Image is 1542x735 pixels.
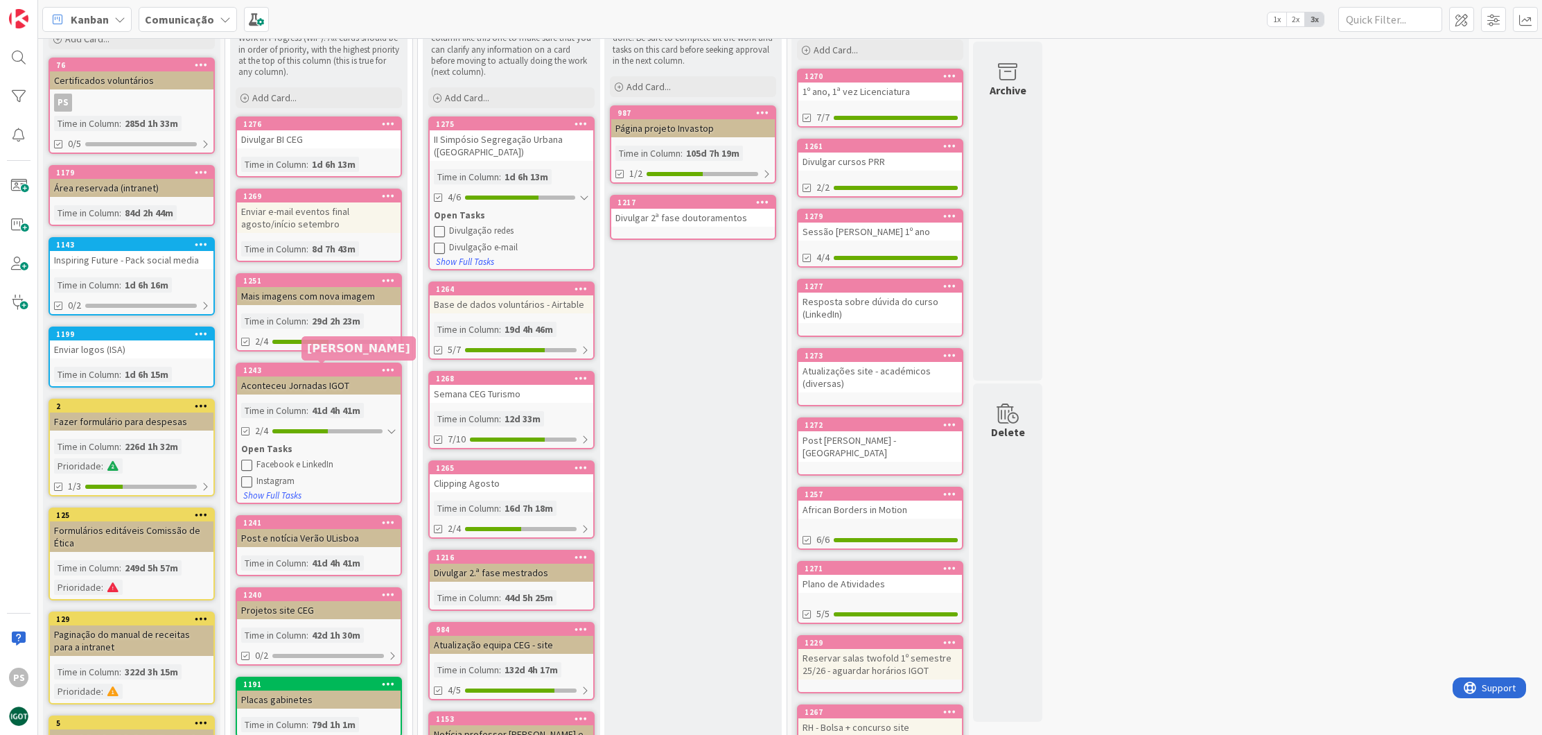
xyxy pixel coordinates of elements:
[50,59,213,71] div: 76
[448,343,461,357] span: 5/7
[255,648,268,663] span: 0/2
[448,521,461,536] span: 2/4
[241,555,306,571] div: Time in Column
[50,59,213,89] div: 76Certificados voluntários
[449,242,589,253] div: Divulgação e-mail
[119,205,121,220] span: :
[629,166,642,181] span: 1/2
[50,521,213,552] div: Formulários editáveis Comissão de Ética
[611,196,775,209] div: 1217
[237,589,401,601] div: 1240
[436,553,593,562] div: 1216
[501,169,552,184] div: 1d 6h 13m
[798,637,962,680] div: 1229Reservar salas twofold 1º semestre 25/26 - aguardar horários IGOT
[683,146,743,161] div: 105d 7h 19m
[56,329,213,339] div: 1199
[805,351,962,361] div: 1273
[1268,12,1286,26] span: 1x
[243,276,401,286] div: 1251
[9,707,28,726] img: avatar
[1286,12,1305,26] span: 2x
[798,419,962,431] div: 1272
[499,590,501,605] span: :
[236,189,402,262] a: 1269Enviar e-mail eventos final agosto/início setembroTime in Column:8d 7h 43m
[50,251,213,269] div: Inspiring Future - Pack social media
[499,662,501,677] span: :
[430,372,593,385] div: 1268
[237,364,401,395] div: 1243Aconteceu Jornadas IGOT
[798,210,962,223] div: 1279
[241,157,306,172] div: Time in Column
[236,273,402,352] a: 1251Mais imagens com nova imagemTime in Column:29d 2h 23m2/4
[54,439,119,454] div: Time in Column
[798,649,962,680] div: Reservar salas twofold 1º semestre 25/26 - aguardar horários IGOT
[448,432,466,447] span: 7/10
[434,322,499,337] div: Time in Column
[237,517,401,547] div: 1241Post e notícia Verão ULisboa
[798,349,962,362] div: 1273
[797,348,963,406] a: 1273Atualizações site - académicos (diversas)
[65,33,109,45] span: Add Card...
[50,328,213,340] div: 1199
[237,517,401,529] div: 1241
[617,198,775,207] div: 1217
[627,80,671,93] span: Add Card...
[436,625,593,634] div: 984
[430,385,593,403] div: Semana CEG Turismo
[49,327,215,388] a: 1199Enviar logos (ISA)Time in Column:1d 6h 15m
[56,510,213,520] div: 125
[243,590,401,600] div: 1240
[241,241,306,257] div: Time in Column
[428,460,595,539] a: 1265Clipping AgostoTime in Column:16d 7h 18m2/4
[54,205,119,220] div: Time in Column
[306,313,308,329] span: :
[101,458,103,474] span: :
[797,635,963,693] a: 1229Reservar salas twofold 1º semestre 25/26 - aguardar horários IGOT
[499,501,501,516] span: :
[428,622,595,700] a: 984Atualização equipa CEG - siteTime in Column:132d 4h 17m4/5
[610,105,776,184] a: 987Página projeto InvastopTime in Column:105d 7h 19m1/2
[805,282,962,291] div: 1277
[501,590,557,605] div: 44d 5h 25m
[431,21,592,78] p: It's always a good idea to have a thinking column like this one to make sure that you can clarify...
[119,367,121,382] span: :
[428,282,595,360] a: 1264Base de dados voluntários - AirtableTime in Column:19d 4h 46m5/7
[428,550,595,611] a: 1216Divulgar 2.ª fase mestradosTime in Column:44d 5h 25m
[306,555,308,571] span: :
[119,664,121,680] span: :
[236,587,402,666] a: 1240Projetos site CEGTime in Column:42d 1h 30m0/2
[237,364,401,377] div: 1243
[49,237,215,315] a: 1143Inspiring Future - Pack social mediaTime in Column:1d 6h 16m0/2
[9,668,28,687] div: PS
[50,613,213,656] div: 129Paginação do manual de receitas para a intranet
[241,313,306,329] div: Time in Column
[121,367,172,382] div: 1d 6h 15m
[798,562,962,593] div: 1271Plano de Atividades
[68,137,81,151] span: 0/5
[611,119,775,137] div: Página projeto Invastop
[50,625,213,656] div: Paginação do manual de receitas para a intranet
[610,195,776,240] a: 1217Divulgar 2ª fase doutoramentos
[71,11,109,28] span: Kanban
[797,279,963,337] a: 1277Resposta sobre dúvida do curso (LinkedIn)
[430,623,593,636] div: 984
[501,662,561,677] div: 132d 4h 17m
[436,714,593,724] div: 1153
[681,146,683,161] span: :
[306,717,308,732] span: :
[797,69,963,128] a: 12701º ano, 1ª vez Licenciatura7/7
[798,562,962,575] div: 1271
[798,70,962,83] div: 1270
[54,458,101,474] div: Prioridade
[436,374,593,383] div: 1268
[54,580,101,595] div: Prioridade
[798,280,962,323] div: 1277Resposta sobre dúvida do curso (LinkedIn)
[430,118,593,161] div: 1275II Simpósio Segregação Urbana ([GEOGRAPHIC_DATA])
[54,277,119,293] div: Time in Column
[501,411,544,426] div: 12d 33m
[49,508,215,600] a: 125Formulários editáveis Comissão de ÉticaTime in Column:249d 5h 57mPrioridade:
[121,560,182,576] div: 249d 5h 57m
[430,295,593,313] div: Base de dados voluntários - Airtable
[255,424,268,438] span: 2/4
[805,141,962,151] div: 1261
